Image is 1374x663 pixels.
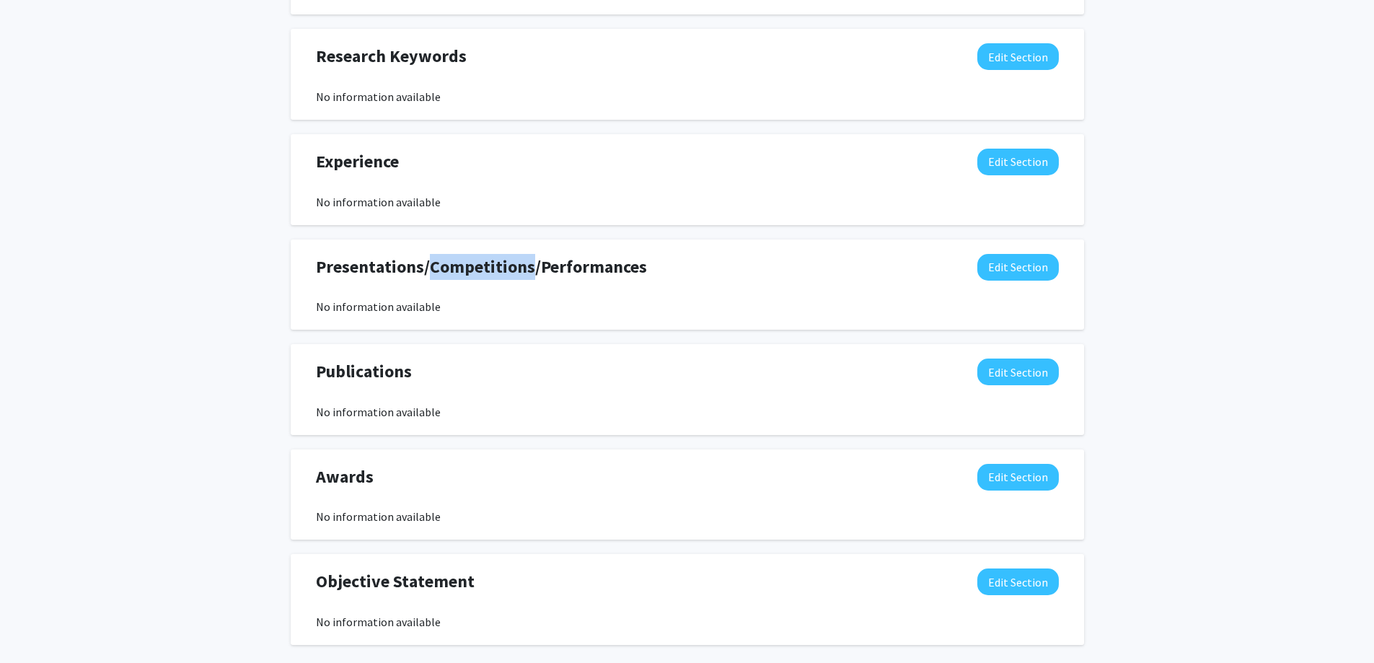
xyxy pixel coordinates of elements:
[316,613,1059,631] div: No information available
[977,464,1059,491] button: Edit Awards
[316,88,1059,105] div: No information available
[977,254,1059,281] button: Edit Presentations/Competitions/Performances
[316,403,1059,421] div: No information available
[316,193,1059,211] div: No information available
[316,464,374,490] span: Awards
[316,359,412,385] span: Publications
[977,359,1059,385] button: Edit Publications
[977,149,1059,175] button: Edit Experience
[316,43,467,69] span: Research Keywords
[977,43,1059,70] button: Edit Research Keywords
[11,598,61,652] iframe: Chat
[316,508,1059,525] div: No information available
[316,149,399,175] span: Experience
[316,568,475,594] span: Objective Statement
[316,254,647,280] span: Presentations/Competitions/Performances
[316,298,1059,315] div: No information available
[977,568,1059,595] button: Edit Objective Statement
